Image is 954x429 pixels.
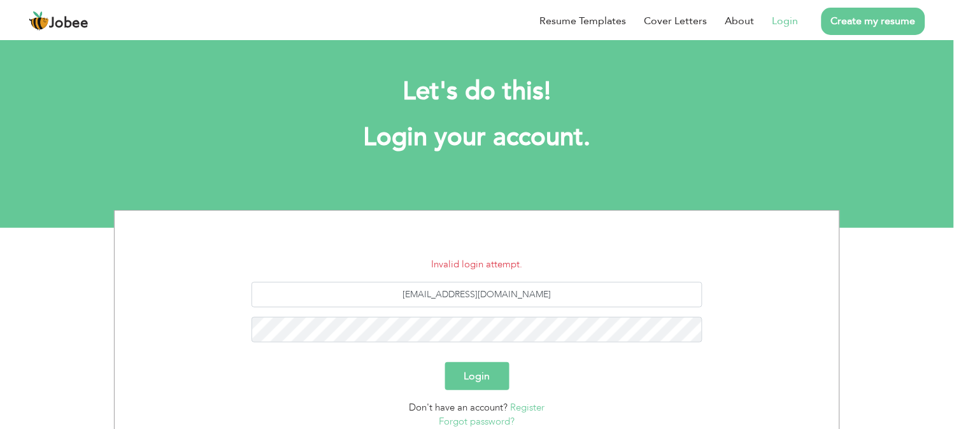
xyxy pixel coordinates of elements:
a: Register [511,401,545,414]
img: jobee.io [29,11,49,31]
a: Forgot password? [439,415,515,428]
a: Login [772,13,799,29]
li: Invalid login attempt. [124,257,830,272]
span: Don't have an account? [409,401,508,414]
a: Jobee [29,11,89,31]
a: Cover Letters [644,13,708,29]
h1: Login your account. [133,121,821,154]
h2: Let's do this! [133,75,821,108]
button: Login [445,362,509,390]
a: Resume Templates [540,13,627,29]
span: Jobee [49,17,89,31]
a: About [725,13,755,29]
input: Email [252,282,703,307]
a: Create my resume [822,8,925,35]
